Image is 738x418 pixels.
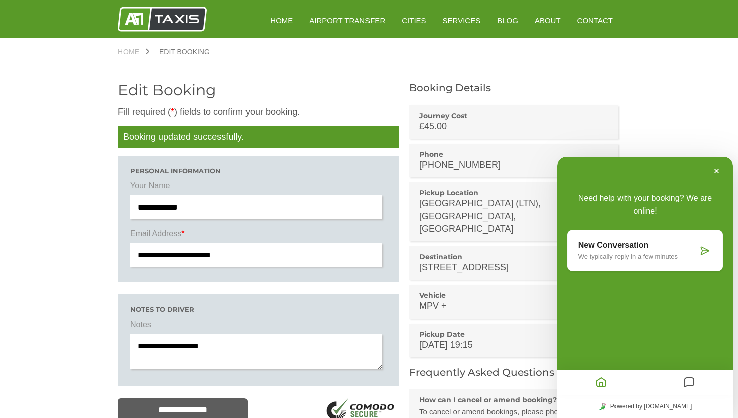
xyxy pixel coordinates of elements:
h3: Personal Information [130,168,387,174]
label: Notes [130,319,387,334]
iframe: chat widget [557,157,733,418]
h3: Vehicle [419,291,608,300]
h3: Pickup Date [419,330,608,339]
p: MPV + [419,300,608,312]
a: Cities [395,8,433,33]
a: Edit Booking [149,48,220,55]
h3: Pickup Location [419,188,608,197]
h3: Journey Cost [419,111,608,120]
h3: Phone [419,150,608,159]
h3: Notes to driver [130,306,387,313]
a: Services [436,8,488,33]
h3: Destination [419,252,608,261]
p: [PHONE_NUMBER] [419,159,608,171]
p: £45.00 [419,120,608,133]
label: Email Address [130,228,387,243]
p: Booking updated successfully. [118,126,399,148]
img: A1 Taxis [118,7,207,32]
a: Home [118,48,149,55]
label: Your Name [130,180,387,195]
h3: How can I cancel or amend booking? [419,395,608,404]
p: Fill required ( ) fields to confirm your booking. [118,106,399,118]
h2: Booking Details [409,83,620,93]
a: HOME [263,8,300,33]
p: [GEOGRAPHIC_DATA] (LTN), [GEOGRAPHIC_DATA], [GEOGRAPHIC_DATA] [419,197,608,235]
a: Contact [570,8,620,33]
a: Airport Transfer [302,8,392,33]
a: About [528,8,568,33]
h2: Edit Booking [118,83,399,98]
p: [DATE] 19:15 [419,339,608,351]
p: [STREET_ADDRESS] [419,261,608,274]
h2: Frequently Asked Questions [409,367,620,377]
a: Blog [490,8,525,33]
